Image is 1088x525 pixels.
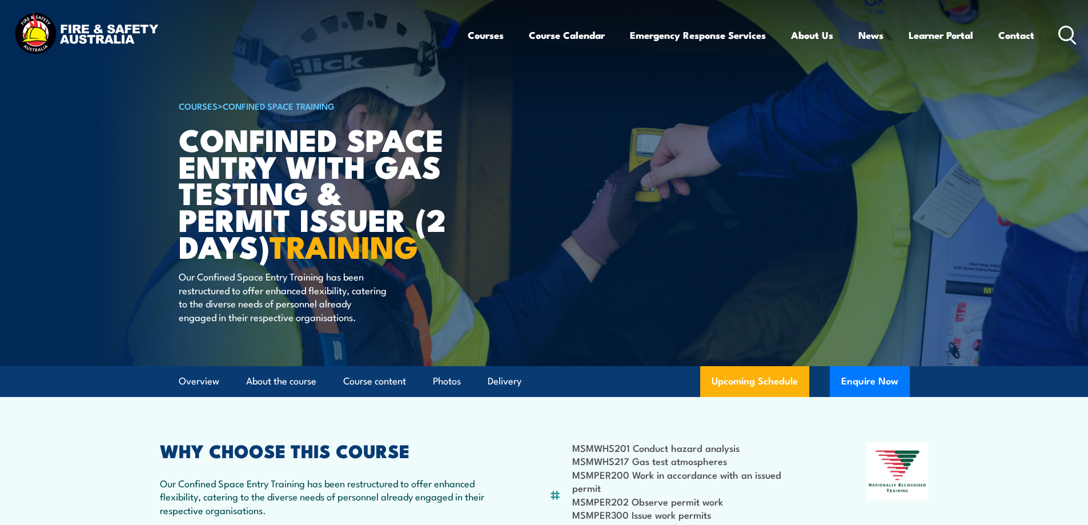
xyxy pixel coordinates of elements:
[223,99,335,112] a: Confined Space Training
[572,468,812,495] li: MSMPER200 Work in accordance with an issued permit
[858,20,884,50] a: News
[179,99,218,112] a: COURSES
[468,20,504,50] a: Courses
[160,442,493,458] h2: WHY CHOOSE THIS COURSE
[529,20,605,50] a: Course Calendar
[630,20,766,50] a: Emergency Response Services
[433,366,461,396] a: Photos
[246,366,316,396] a: About the course
[572,454,812,467] li: MSMWHS217 Gas test atmospheres
[343,366,406,396] a: Course content
[700,366,809,397] a: Upcoming Schedule
[572,441,812,454] li: MSMWHS201 Conduct hazard analysis
[830,366,910,397] button: Enquire Now
[160,476,493,516] p: Our Confined Space Entry Training has been restructured to offer enhanced flexibility, catering t...
[572,508,812,521] li: MSMPER300 Issue work permits
[270,222,418,269] strong: TRAINING
[179,126,461,259] h1: Confined Space Entry with Gas Testing & Permit Issuer (2 days)
[488,366,521,396] a: Delivery
[179,99,461,113] h6: >
[179,366,219,396] a: Overview
[998,20,1034,50] a: Contact
[179,270,387,323] p: Our Confined Space Entry Training has been restructured to offer enhanced flexibility, catering t...
[867,442,929,500] img: Nationally Recognised Training logo.
[909,20,973,50] a: Learner Portal
[791,20,833,50] a: About Us
[572,495,812,508] li: MSMPER202 Observe permit work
